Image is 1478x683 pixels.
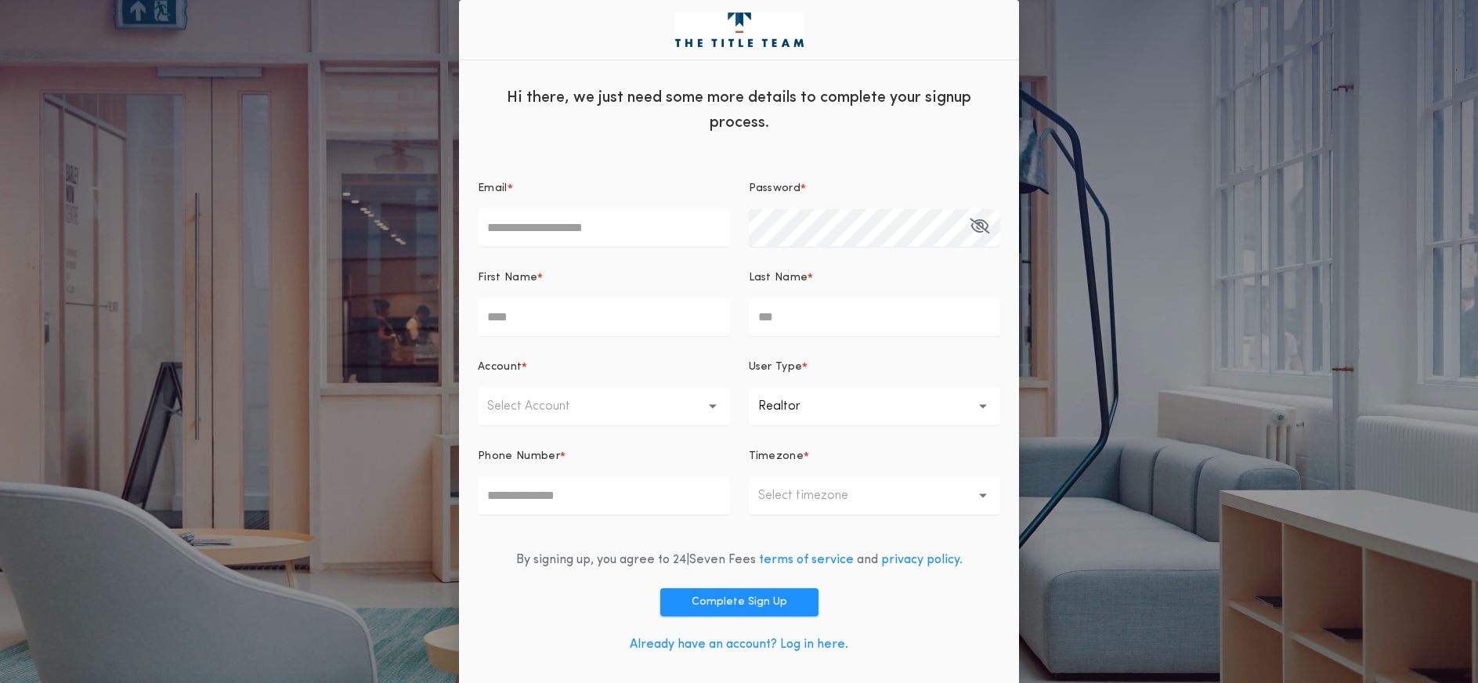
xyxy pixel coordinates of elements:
[749,298,1001,336] input: Last Name*
[749,477,1001,515] button: Select timezone
[459,73,1019,143] div: Hi there, we just need some more details to complete your signup process.
[749,449,804,464] p: Timezone
[478,298,730,336] input: First Name*
[749,209,1001,247] input: Password*
[749,360,803,375] p: User Type
[749,181,801,197] p: Password
[630,638,848,651] a: Already have an account? Log in here.
[759,554,854,566] a: terms of service
[478,270,537,286] p: First Name
[478,388,730,425] button: Select Account
[487,397,595,416] p: Select Account
[478,477,730,515] input: Phone Number*
[478,209,730,247] input: Email*
[516,551,963,569] div: By signing up, you agree to 24|Seven Fees and
[660,588,819,616] button: Complete Sign Up
[970,209,989,247] button: Password*
[478,360,522,375] p: Account
[749,270,808,286] p: Last Name
[881,554,963,566] a: privacy policy.
[749,388,1001,425] button: Realtor
[675,13,804,47] img: logo
[758,486,873,505] p: Select timezone
[478,449,560,464] p: Phone Number
[478,181,508,197] p: Email
[758,397,826,416] p: Realtor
